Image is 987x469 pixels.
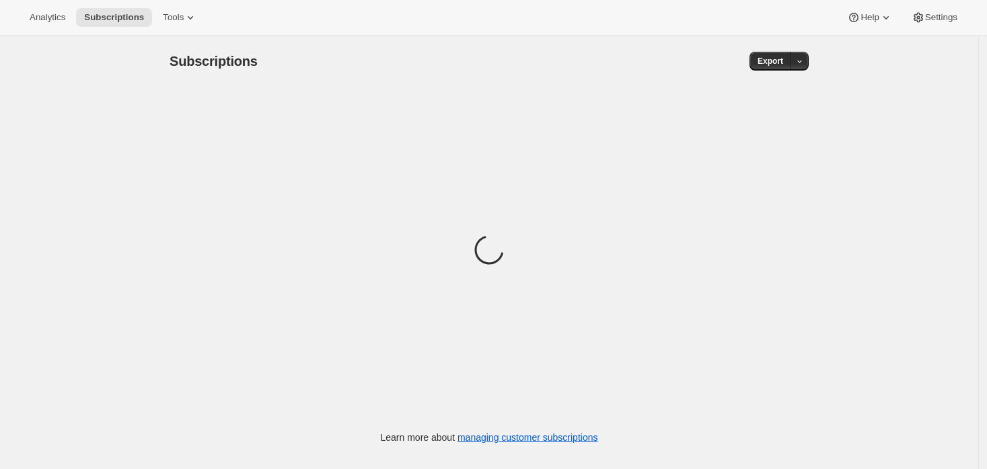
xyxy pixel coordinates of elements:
[904,8,965,27] button: Settings
[839,8,900,27] button: Help
[861,12,879,23] span: Help
[84,12,144,23] span: Subscriptions
[758,56,783,67] span: Export
[22,8,73,27] button: Analytics
[381,431,598,444] p: Learn more about
[76,8,152,27] button: Subscriptions
[925,12,957,23] span: Settings
[30,12,65,23] span: Analytics
[163,12,184,23] span: Tools
[458,432,598,443] a: managing customer subscriptions
[750,52,791,71] button: Export
[155,8,205,27] button: Tools
[170,54,258,69] span: Subscriptions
